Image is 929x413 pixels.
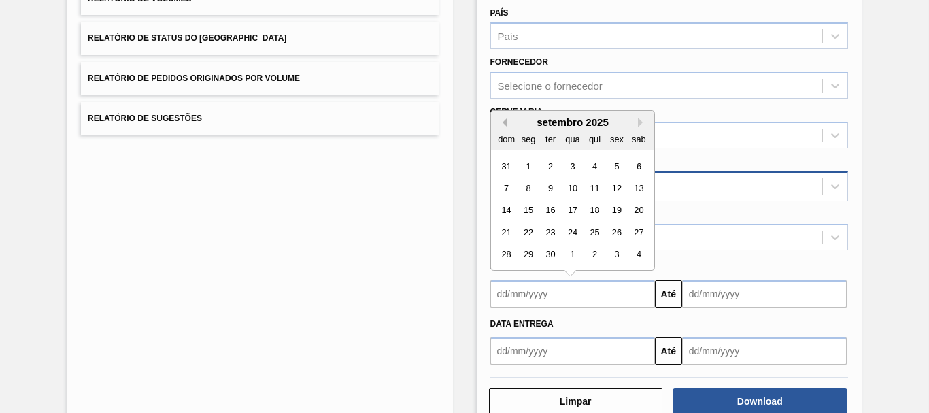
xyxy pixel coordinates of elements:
input: dd/mm/yyyy [490,337,655,365]
div: Choose sábado, 20 de setembro de 2025 [629,201,647,220]
div: Choose domingo, 14 de setembro de 2025 [497,201,516,220]
button: Relatório de Pedidos Originados por Volume [81,62,439,95]
span: Relatório de Sugestões [88,114,202,123]
input: dd/mm/yyyy [682,280,847,308]
span: Data Entrega [490,319,554,329]
button: Previous Month [498,118,507,127]
input: dd/mm/yyyy [490,280,655,308]
div: seg [519,130,537,148]
div: Choose quarta-feira, 24 de setembro de 2025 [563,223,581,242]
div: sex [607,130,626,148]
div: País [498,31,518,42]
div: Choose quarta-feira, 17 de setembro de 2025 [563,201,581,220]
div: Choose domingo, 21 de setembro de 2025 [497,223,516,242]
div: month 2025-09 [495,155,649,265]
div: Choose sábado, 13 de setembro de 2025 [629,179,647,197]
div: Choose terça-feira, 2 de setembro de 2025 [541,157,559,176]
div: Choose quinta-feira, 25 de setembro de 2025 [585,223,603,242]
span: Relatório de Status do [GEOGRAPHIC_DATA] [88,33,286,43]
div: ter [541,130,559,148]
div: Choose sábado, 4 de outubro de 2025 [629,246,647,264]
label: Cervejaria [490,107,543,116]
div: Choose quarta-feira, 10 de setembro de 2025 [563,179,581,197]
input: dd/mm/yyyy [682,337,847,365]
div: Choose sábado, 6 de setembro de 2025 [629,157,647,176]
div: Choose segunda-feira, 15 de setembro de 2025 [519,201,537,220]
button: Relatório de Sugestões [81,102,439,135]
div: Choose quarta-feira, 1 de outubro de 2025 [563,246,581,264]
div: setembro 2025 [491,116,654,128]
button: Next Month [638,118,647,127]
label: País [490,8,509,18]
div: Choose sábado, 27 de setembro de 2025 [629,223,647,242]
button: Relatório de Status do [GEOGRAPHIC_DATA] [81,22,439,55]
div: Choose domingo, 28 de setembro de 2025 [497,246,516,264]
div: dom [497,130,516,148]
div: Selecione o fornecedor [498,80,603,92]
div: Choose terça-feira, 16 de setembro de 2025 [541,201,559,220]
div: Choose segunda-feira, 8 de setembro de 2025 [519,179,537,197]
div: Choose quinta-feira, 2 de outubro de 2025 [585,246,603,264]
div: Choose sexta-feira, 5 de setembro de 2025 [607,157,626,176]
div: Choose quinta-feira, 11 de setembro de 2025 [585,179,603,197]
div: qui [585,130,603,148]
div: Choose segunda-feira, 1 de setembro de 2025 [519,157,537,176]
div: Choose terça-feira, 23 de setembro de 2025 [541,223,559,242]
div: Choose domingo, 7 de setembro de 2025 [497,179,516,197]
div: Choose quinta-feira, 4 de setembro de 2025 [585,157,603,176]
div: Choose quinta-feira, 18 de setembro de 2025 [585,201,603,220]
div: Choose sexta-feira, 12 de setembro de 2025 [607,179,626,197]
div: Choose sexta-feira, 26 de setembro de 2025 [607,223,626,242]
div: Choose segunda-feira, 29 de setembro de 2025 [519,246,537,264]
button: Até [655,337,682,365]
div: Choose terça-feira, 9 de setembro de 2025 [541,179,559,197]
span: Relatório de Pedidos Originados por Volume [88,73,300,83]
div: Choose terça-feira, 30 de setembro de 2025 [541,246,559,264]
div: Choose quarta-feira, 3 de setembro de 2025 [563,157,581,176]
label: Fornecedor [490,57,548,67]
div: qua [563,130,581,148]
div: Choose sexta-feira, 19 de setembro de 2025 [607,201,626,220]
div: Choose segunda-feira, 22 de setembro de 2025 [519,223,537,242]
div: sab [629,130,647,148]
div: Choose sexta-feira, 3 de outubro de 2025 [607,246,626,264]
div: Choose domingo, 31 de agosto de 2025 [497,157,516,176]
button: Até [655,280,682,308]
